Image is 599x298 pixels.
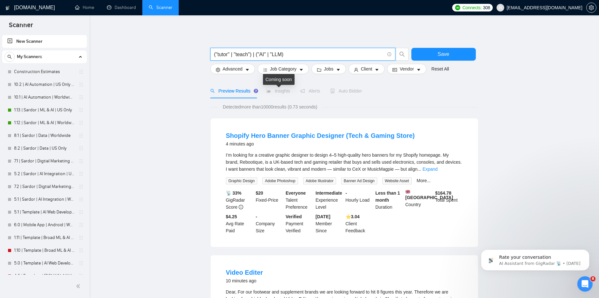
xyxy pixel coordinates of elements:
a: 4.0 | Template | [DOMAIN_NAME] | Worldwide [14,270,75,282]
button: idcardVendorcaret-down [387,64,426,74]
span: holder [79,273,84,279]
span: Alerts [300,88,320,93]
span: notification [300,89,305,93]
a: 8.2 | Sardor | Data | US Only [14,142,75,155]
span: holder [79,248,84,253]
span: folder [317,67,321,72]
div: Avg Rate Paid [225,213,255,234]
span: holder [79,210,84,215]
b: - [346,190,347,196]
span: holder [79,108,84,113]
span: holder [79,69,84,74]
div: Fixed-Price [254,190,284,211]
button: search [396,48,408,61]
span: holder [79,171,84,176]
span: holder [79,222,84,227]
button: Save [411,48,476,61]
span: caret-down [299,67,303,72]
li: New Scanner [2,35,87,48]
div: Total Spent [434,190,464,211]
b: Less than 1 month [375,190,400,203]
a: 7.2 | Sardor | Digtial Marketing PPC | US Only [14,180,75,193]
span: holder [79,82,84,87]
span: Website Asset [382,177,412,184]
span: Job Category [270,65,296,72]
div: Tooltip anchor [253,88,259,94]
b: $ 164.78 [435,190,452,196]
button: folderJobscaret-down [311,64,346,74]
img: upwork-logo.png [455,5,460,10]
div: Company Size [254,213,284,234]
img: logo [5,3,10,13]
a: Reset All [431,65,449,72]
span: info-circle [387,52,392,56]
div: I’m looking for a creative graphic designer to design 4–5 high-quality hero banners for my Shopif... [226,152,463,173]
div: Client Feedback [344,213,374,234]
span: caret-down [416,67,421,72]
span: holder [79,197,84,202]
span: 8 [590,276,595,281]
a: Shopify Hero Banner Graphic Designer (Tech & Gaming Store) [226,132,415,139]
span: search [210,89,215,93]
span: Detected more than 10000 results (0.73 seconds) [218,103,322,110]
b: $ 20 [256,190,263,196]
span: holder [79,235,84,240]
b: Intermediate [316,190,342,196]
span: holder [79,95,84,100]
b: Verified [286,214,302,219]
a: Video Editer [226,269,263,276]
div: Coming soon [263,74,295,85]
input: Search Freelance Jobs... [214,50,385,58]
b: [GEOGRAPHIC_DATA] [405,190,453,200]
span: Insights [266,88,290,93]
div: Duration [374,190,404,211]
span: Banner Ad Design [341,177,377,184]
a: 8.1 | Sardor | Data | Worldwide [14,129,75,142]
span: bars [263,67,267,72]
a: 5.2 | Sardor | AI Integration | US Only [14,168,75,180]
span: search [5,55,14,59]
a: 5.1 | Template | AI Web Developer | Worldwide [14,206,75,219]
a: Expand [423,167,438,172]
span: Jobs [324,65,333,72]
span: holder [79,261,84,266]
a: 5.1 | Sardor | AI Integration | Worldwide [14,193,75,206]
span: Adobe Photoshop [262,177,298,184]
a: 1.10 | Template | Broad ML & AI | Worldwide [14,244,75,257]
button: barsJob Categorycaret-down [258,64,309,74]
span: holder [79,133,84,138]
b: ⭐️ 3.04 [346,214,360,219]
span: holder [79,146,84,151]
span: caret-down [245,67,250,72]
span: Preview Results [210,88,256,93]
div: Country [404,190,434,211]
span: info-circle [239,205,243,209]
a: More... [417,178,431,183]
span: setting [216,67,220,72]
a: 1.13 | Sardor | ML & AI | US Only [14,104,75,116]
a: 7.1 | Sardor | Digtial Marketing PPC | Worldwide [14,155,75,168]
a: 6.0 | Mobile App | Android | Worldwide [14,219,75,231]
span: Scanner [4,20,38,34]
span: Graphic Design [226,177,258,184]
b: - [256,214,257,219]
span: caret-down [336,67,341,72]
iframe: Intercom live chat [577,276,593,292]
span: 308 [483,4,490,11]
a: New Scanner [7,35,82,48]
a: setting [586,5,596,10]
img: 🇬🇧 [406,190,410,194]
span: Connects: [462,4,482,11]
b: Everyone [286,190,306,196]
div: Experience Level [314,190,344,211]
a: 1.11 | Template | Broad ML & AI | [GEOGRAPHIC_DATA] Only [14,231,75,244]
button: userClientcaret-down [348,64,385,74]
b: $4.25 [226,214,237,219]
a: 10.1 | AI Automation | Worldwide | Simple Sardor [14,91,75,104]
a: 5.0 | Template | AI Web Development | [GEOGRAPHIC_DATA] Only [14,257,75,270]
span: area-chart [266,89,271,93]
a: Construction Estimates [14,65,75,78]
